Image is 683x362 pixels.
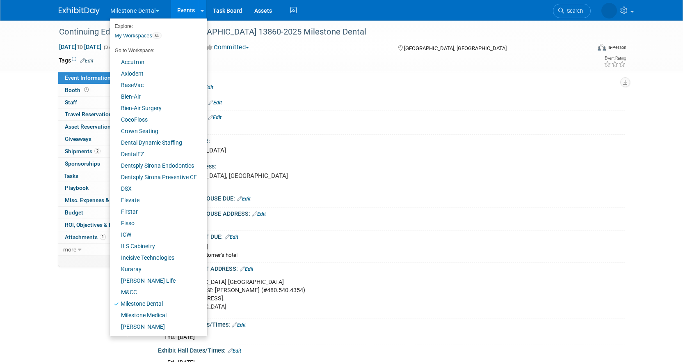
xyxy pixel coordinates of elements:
[110,137,201,148] a: Dental Dynamic Staffing
[164,332,178,341] td: Thu.
[553,4,591,18] a: Search
[110,45,201,56] li: Go to Workspace:
[598,44,606,51] img: Format-Inperson.png
[58,84,144,96] a: Booth
[158,192,625,203] div: ADVANCE WAREHOUSE DUE:
[225,234,238,240] a: Edit
[168,124,619,131] div: none
[58,158,144,170] a: Sponsorships
[110,286,201,298] a: M&CC
[76,44,84,50] span: to
[58,194,144,206] a: Misc. Expenses & Credits
[232,322,246,328] a: Edit
[110,263,201,275] a: Kuraray
[110,68,201,79] a: Axiodent
[110,332,201,344] a: Odne
[168,251,619,259] div: Shipment to customer's hotel
[158,263,625,273] div: DIRECT SHIPMENT ADDRESS:
[63,246,76,253] span: more
[65,123,124,130] span: Asset Reservations
[178,332,195,341] td: [DATE]
[58,231,144,243] a: Attachments1
[404,45,507,51] span: [GEOGRAPHIC_DATA], [GEOGRAPHIC_DATA]
[65,99,77,106] span: Staff
[110,171,201,183] a: Dentsply Sirona Preventive CE
[110,183,201,194] a: DSX
[158,318,625,329] div: Booth Set-up Dates/Times:
[58,133,144,145] a: Giveaways
[158,208,625,218] div: ADVANCE WAREHOUSE ADDRESS:
[158,160,625,171] div: Event Venue Address:
[64,173,78,179] span: Tasks
[65,234,106,240] span: Attachments
[56,25,578,39] div: Continuing Education Academy, [GEOGRAPHIC_DATA] 13860-2025 Milestone Dental
[110,275,201,286] a: [PERSON_NAME] Life
[65,136,91,142] span: Giveaways
[58,182,144,194] a: Playbook
[167,172,343,180] pre: [GEOGRAPHIC_DATA], [GEOGRAPHIC_DATA]
[65,160,100,167] span: Sponsorships
[110,79,201,91] a: BaseVac
[110,21,201,29] li: Explore:
[58,97,144,108] a: Staff
[58,170,144,182] a: Tasks
[65,74,111,81] span: Event Information
[203,43,252,52] button: Committed
[110,194,201,206] a: Elevate
[110,56,201,68] a: Accutron
[228,348,241,354] a: Edit
[110,114,201,125] a: CocoFloss
[65,184,89,191] span: Playbook
[58,145,144,157] a: Shipments2
[58,121,144,133] a: Asset Reservations18
[158,231,625,241] div: DIRECT SHIPMENT DUE:
[564,8,583,14] span: Search
[58,219,144,231] a: ROI, Objectives & ROO
[252,211,266,217] a: Edit
[110,240,201,252] a: ILS Cabinetry
[59,43,102,51] span: [DATE] [DATE]
[94,148,101,154] span: 2
[542,43,627,55] div: Event Format
[110,217,201,229] a: Fisso
[604,56,626,60] div: Event Rating
[65,221,120,228] span: ROI, Objectives & ROO
[58,108,144,120] a: Travel Reservations
[110,102,201,114] a: Bien-Air Surgery
[110,160,201,171] a: Dentsply Sirona Endodontics
[80,58,94,64] a: Edit
[100,234,106,240] span: 1
[114,29,201,43] a: My Workspaces31
[165,274,535,315] div: [GEOGRAPHIC_DATA] [GEOGRAPHIC_DATA] Attention Guest: [PERSON_NAME] (#480.540.4354) [STREET_ADDRES...
[58,72,144,84] a: Event Information
[208,100,222,106] a: Edit
[158,96,625,107] div: Exhibitor Website:
[158,135,625,145] div: Event Venue Name:
[240,266,254,272] a: Edit
[65,111,115,118] span: Travel Reservations
[110,91,201,102] a: Bien-Air
[158,344,625,355] div: Exhibit Hall Dates/Times:
[110,309,201,321] a: Milestone Medical
[601,3,617,18] img: Leigh Jergensen
[200,85,213,90] a: Edit
[59,7,100,15] img: ExhibitDay
[110,298,201,309] a: Milestone Dental
[158,81,625,92] div: Event Website:
[164,144,619,157] div: [GEOGRAPHIC_DATA]
[110,148,201,160] a: DentalEZ
[110,321,201,332] a: [PERSON_NAME]
[110,206,201,217] a: Firstar
[110,252,201,263] a: Incisive Technologies
[58,207,144,219] a: Budget
[607,44,626,51] div: In-Person
[59,56,94,65] td: Tags
[110,229,201,240] a: ICW
[103,45,120,50] span: (3 days)
[110,125,201,137] a: Crown Seating
[152,32,162,39] span: 31
[82,87,90,93] span: Booth not reserved yet
[65,87,90,93] span: Booth
[237,196,251,202] a: Edit
[65,197,129,203] span: Misc. Expenses & Credits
